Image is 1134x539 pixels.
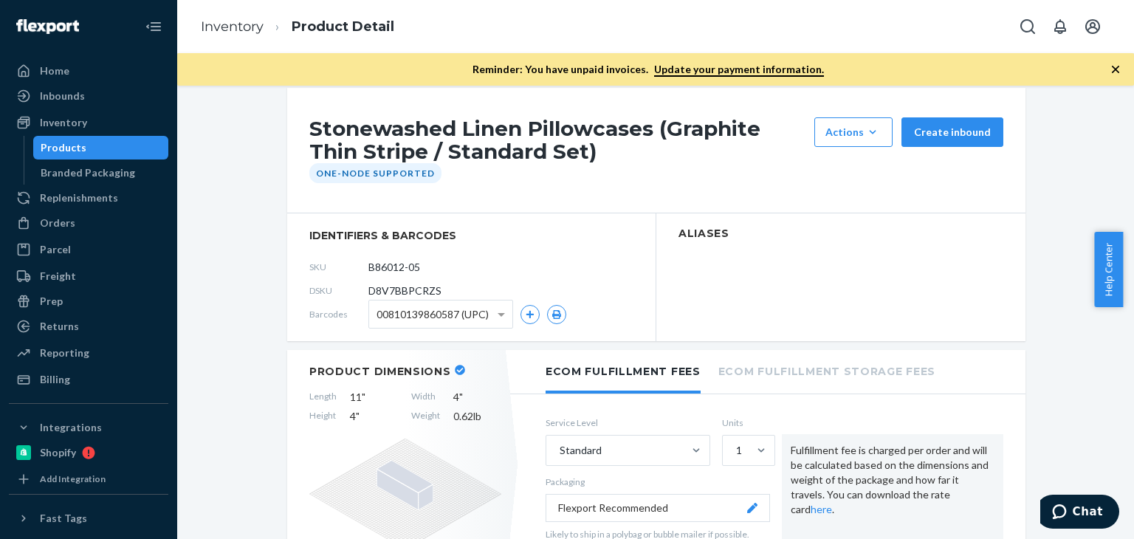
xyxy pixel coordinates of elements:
div: Returns [40,319,79,334]
div: Freight [40,269,76,284]
div: Branded Packaging [41,165,135,180]
h2: Product Dimensions [309,365,451,378]
span: 00810139860587 (UPC) [377,302,489,327]
div: Home [40,63,69,78]
button: Help Center [1094,232,1123,307]
a: Home [9,59,168,83]
span: " [459,391,463,403]
a: Update your payment information. [654,63,824,77]
input: Standard [558,443,560,458]
a: Reporting [9,341,168,365]
div: Inventory [40,115,87,130]
li: Ecom Fulfillment Fees [546,350,701,394]
img: Flexport logo [16,19,79,34]
a: Freight [9,264,168,288]
a: Inbounds [9,84,168,108]
a: here [811,503,832,515]
div: Products [41,140,86,155]
a: Billing [9,368,168,391]
button: Integrations [9,416,168,439]
a: Inventory [9,111,168,134]
div: Reporting [40,346,89,360]
span: Barcodes [309,308,368,320]
div: Replenishments [40,190,118,205]
a: Returns [9,315,168,338]
label: Service Level [546,416,710,429]
div: Shopify [40,445,76,460]
button: Close Navigation [139,12,168,41]
div: Billing [40,372,70,387]
div: Add Integration [40,473,106,485]
span: Weight [411,409,440,424]
a: Product Detail [292,18,394,35]
span: DSKU [309,284,368,297]
input: 1 [735,443,736,458]
button: Open notifications [1045,12,1075,41]
span: D8V7BBPCRZS [368,284,441,298]
div: Standard [560,443,602,458]
span: identifiers & barcodes [309,228,633,243]
span: 0.62 lb [453,409,501,424]
span: Width [411,390,440,405]
span: Length [309,390,337,405]
button: Actions [814,117,893,147]
div: Inbounds [40,89,85,103]
button: Flexport Recommended [546,494,770,522]
a: Parcel [9,238,168,261]
span: " [356,410,360,422]
label: Units [722,416,770,429]
button: Open account menu [1078,12,1107,41]
div: One-Node Supported [309,163,441,183]
span: SKU [309,261,368,273]
a: Replenishments [9,186,168,210]
span: Height [309,409,337,424]
button: Create inbound [901,117,1003,147]
div: Parcel [40,242,71,257]
button: Open Search Box [1013,12,1042,41]
iframe: Opens a widget where you can chat to one of our agents [1040,495,1119,532]
a: Shopify [9,441,168,464]
div: Actions [825,125,882,140]
span: " [362,391,365,403]
span: 4 [453,390,501,405]
span: 4 [350,409,398,424]
div: Integrations [40,420,102,435]
ol: breadcrumbs [189,5,406,49]
h2: Aliases [678,228,1003,239]
h1: Stonewashed Linen Pillowcases (Graphite Thin Stripe / Standard Set) [309,117,807,163]
a: Orders [9,211,168,235]
a: Products [33,136,169,159]
button: Fast Tags [9,507,168,530]
a: Inventory [201,18,264,35]
div: Orders [40,216,75,230]
li: Ecom Fulfillment Storage Fees [718,350,935,391]
div: Fast Tags [40,511,87,526]
a: Branded Packaging [33,161,169,185]
a: Prep [9,289,168,313]
div: Prep [40,294,63,309]
a: Add Integration [9,470,168,488]
div: 1 [736,443,742,458]
span: 11 [350,390,398,405]
p: Reminder: You have unpaid invoices. [472,62,824,77]
p: Packaging [546,476,770,488]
